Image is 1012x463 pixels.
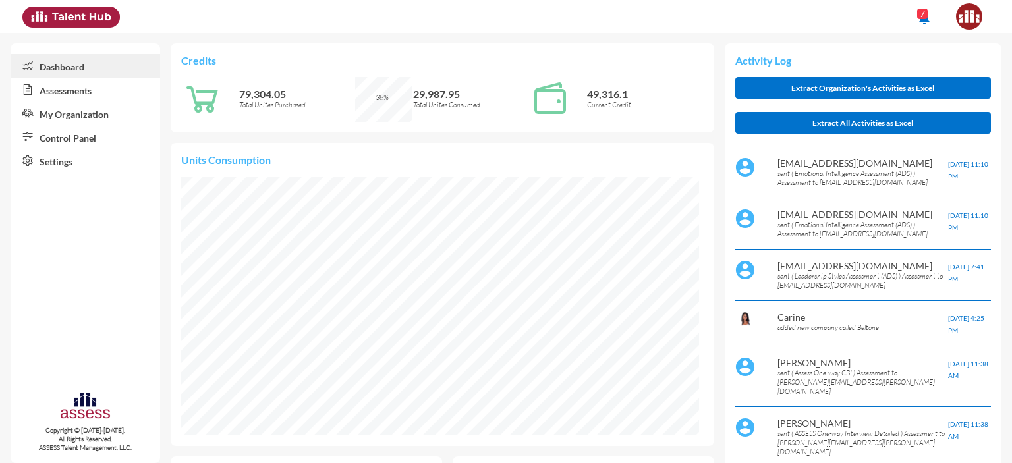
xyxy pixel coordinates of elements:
[11,78,160,101] a: Assessments
[777,323,948,332] p: added new company called Beltone
[948,160,988,180] span: [DATE] 11:10 PM
[777,418,948,429] p: [PERSON_NAME]
[777,220,948,238] p: sent ( Emotional Intelligence Assessment (ADS) ) Assessment to [EMAIL_ADDRESS][DOMAIN_NAME]
[11,54,160,78] a: Dashboard
[777,312,948,323] p: Carine
[11,101,160,125] a: My Organization
[587,88,703,100] p: 49,316.1
[777,169,948,187] p: sent ( Emotional Intelligence Assessment (ADS) ) Assessment to [EMAIL_ADDRESS][DOMAIN_NAME]
[777,260,948,271] p: [EMAIL_ADDRESS][DOMAIN_NAME]
[948,263,984,283] span: [DATE] 7:41 PM
[777,429,948,456] p: sent ( ASSESS One-way Interview Detailed ) Assessment to [PERSON_NAME][EMAIL_ADDRESS][PERSON_NAME...
[239,100,355,109] p: Total Unites Purchased
[777,209,948,220] p: [EMAIL_ADDRESS][DOMAIN_NAME]
[735,312,755,326] img: b63dac60-c124-11ea-b896-7f3761cfa582_Carine.PNG
[11,125,160,149] a: Control Panel
[587,100,703,109] p: Current Credit
[735,157,755,177] img: default%20profile%20image.svg
[735,77,991,99] button: Extract Organization's Activities as Excel
[917,9,928,19] div: 7
[413,100,529,109] p: Total Unites Consumed
[777,357,948,368] p: [PERSON_NAME]
[948,360,988,379] span: [DATE] 11:38 AM
[11,149,160,173] a: Settings
[777,368,948,396] p: sent ( Assess One-way CBI ) Assessment to [PERSON_NAME][EMAIL_ADDRESS][PERSON_NAME][DOMAIN_NAME]
[735,209,755,229] img: default%20profile%20image.svg
[735,54,991,67] p: Activity Log
[948,211,988,231] span: [DATE] 11:10 PM
[948,314,984,334] span: [DATE] 4:25 PM
[239,88,355,100] p: 79,304.05
[376,93,389,102] span: 38%
[413,88,529,100] p: 29,987.95
[735,418,755,437] img: default%20profile%20image.svg
[777,271,948,290] p: sent ( Leadership Styles Assessment (ADS) ) Assessment to [EMAIL_ADDRESS][DOMAIN_NAME]
[916,10,932,26] mat-icon: notifications
[181,54,704,67] p: Credits
[735,260,755,280] img: default%20profile%20image.svg
[948,420,988,440] span: [DATE] 11:38 AM
[735,112,991,134] button: Extract All Activities as Excel
[59,391,111,423] img: assesscompany-logo.png
[11,426,160,452] p: Copyright © [DATE]-[DATE]. All Rights Reserved. ASSESS Talent Management, LLC.
[777,157,948,169] p: [EMAIL_ADDRESS][DOMAIN_NAME]
[735,357,755,377] img: default%20profile%20image.svg
[181,153,704,166] p: Units Consumption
